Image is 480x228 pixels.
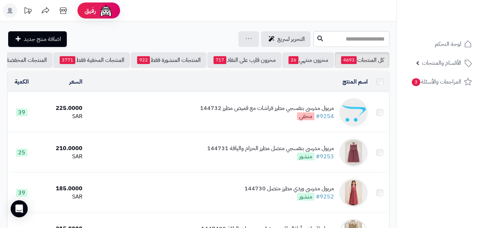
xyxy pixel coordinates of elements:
span: منشور [297,193,314,201]
span: رفيق [85,6,96,15]
img: مريول مدرسي بنفسجي متصل مطرز الحزام والياقة 144731 [339,138,368,167]
a: المنتجات المنشورة فقط922 [131,52,206,68]
a: #9253 [316,152,334,161]
div: مريول مدرسي بنفسجي مطرز فراشات مع قميص مطرز 144732 [200,104,334,112]
img: logo-2.png [432,5,473,20]
a: السعر [69,78,82,86]
a: #9252 [316,192,334,201]
img: ai-face.png [99,4,113,18]
span: 922 [137,56,150,64]
span: 39 [16,189,27,197]
span: الأقسام والمنتجات [422,58,461,68]
img: مريول مدرسي وردي مطرز متصل 144730 [339,179,368,207]
span: 39 [16,108,27,116]
span: 3771 [60,56,75,64]
a: مخزون منتهي26 [282,52,334,68]
div: SAR [39,193,82,201]
span: التحرير لسريع [277,35,305,43]
a: كل المنتجات4693 [335,52,389,68]
span: لوحة التحكم [435,39,461,49]
a: مخزون قارب على النفاذ717 [207,52,281,68]
div: 225.0000 [39,104,82,112]
div: Open Intercom Messenger [11,200,28,217]
span: 3 [412,78,421,86]
span: 25 [16,149,27,157]
img: مريول مدرسي بنفسجي مطرز فراشات مع قميص مطرز 144732 [339,98,368,127]
span: المراجعات والأسئلة [411,77,461,87]
a: المنتجات المخفية فقط3771 [53,52,130,68]
a: #9254 [316,112,334,121]
a: المراجعات والأسئلة3 [401,73,476,90]
a: اسم المنتج [343,78,368,86]
span: اضافة منتج جديد [24,35,61,43]
div: مريول مدرسي بنفسجي متصل مطرز الحزام والياقة 144731 [207,144,334,153]
div: 210.0000 [39,144,82,153]
a: التحرير لسريع [261,31,311,47]
a: تحديثات المنصة [19,4,37,20]
a: الكمية [15,78,29,86]
span: 26 [288,56,298,64]
a: لوحة التحكم [401,36,476,53]
span: مخفي [297,112,314,120]
span: منشور [297,153,314,160]
span: 4693 [341,56,357,64]
div: 185.0000 [39,185,82,193]
span: 717 [214,56,226,64]
div: SAR [39,153,82,161]
div: مريول مدرسي وردي مطرز متصل 144730 [244,185,334,193]
a: اضافة منتج جديد [8,31,67,47]
div: SAR [39,112,82,121]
